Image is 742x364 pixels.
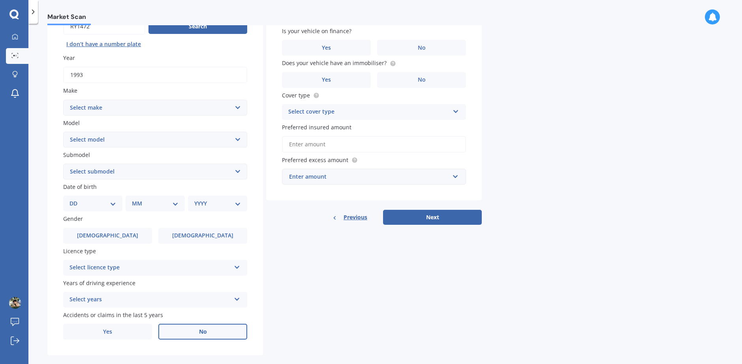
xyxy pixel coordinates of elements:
span: Yes [322,45,331,51]
span: Preferred excess amount [282,156,348,164]
div: Select licence type [70,263,231,273]
span: Make [63,87,77,95]
span: [DEMOGRAPHIC_DATA] [172,232,233,239]
span: Market Scan [47,13,91,24]
span: [DEMOGRAPHIC_DATA] [77,232,138,239]
span: No [418,77,426,83]
span: Does your vehicle have an immobiliser? [282,60,387,67]
span: No [199,329,207,335]
span: Yes [322,77,331,83]
button: Search [148,19,247,34]
div: Select years [70,295,231,304]
div: Enter amount [289,172,449,181]
span: Is your vehicle on finance? [282,27,351,35]
span: Year [63,54,75,62]
span: Previous [344,211,367,223]
input: Enter amount [282,136,466,153]
span: Licence type [63,247,96,255]
span: No [418,45,426,51]
span: Submodel [63,151,90,159]
input: YYYY [63,67,247,83]
input: Enter plate number [63,18,145,35]
span: Accidents or claims in the last 5 years [63,311,163,319]
button: I don’t have a number plate [63,38,144,50]
span: Years of driving experience [63,279,135,287]
span: Gender [63,215,83,223]
span: Model [63,119,80,127]
button: Next [383,210,482,225]
span: Date of birth [63,183,97,190]
span: Preferred insured amount [282,123,351,131]
span: Cover type [282,91,310,99]
div: Select cover type [288,107,449,117]
img: picture [9,297,21,309]
span: Yes [103,329,112,335]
